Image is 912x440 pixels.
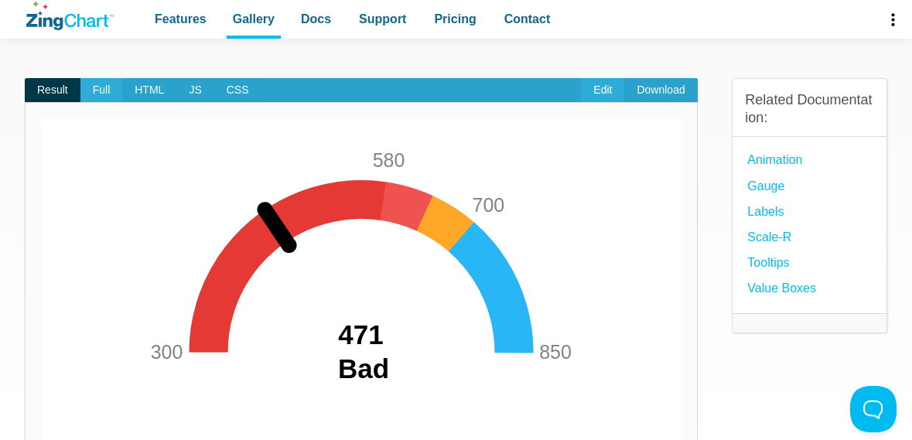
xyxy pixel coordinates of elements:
[747,201,784,222] a: Labels
[122,78,176,103] span: HTML
[747,252,789,273] a: Tooltips
[233,9,275,29] span: Gallery
[359,9,406,29] span: Support
[624,78,697,103] a: Download
[155,9,207,29] span: Features
[214,78,261,103] span: CSS
[747,278,816,298] a: Value Boxes
[581,78,624,103] a: Edit
[747,149,802,170] a: Animation
[504,9,551,29] span: Contact
[176,78,213,103] span: JS
[745,91,874,128] h3: Related Documentation:
[80,78,123,103] span: Full
[26,2,114,30] a: ZingChart Logo. Click to return to the homepage
[747,176,784,196] a: Gauge
[301,9,331,29] span: Docs
[25,78,80,103] span: Result
[747,227,791,247] a: Scale-R
[850,386,897,432] iframe: Toggle Customer Support
[434,9,476,29] span: Pricing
